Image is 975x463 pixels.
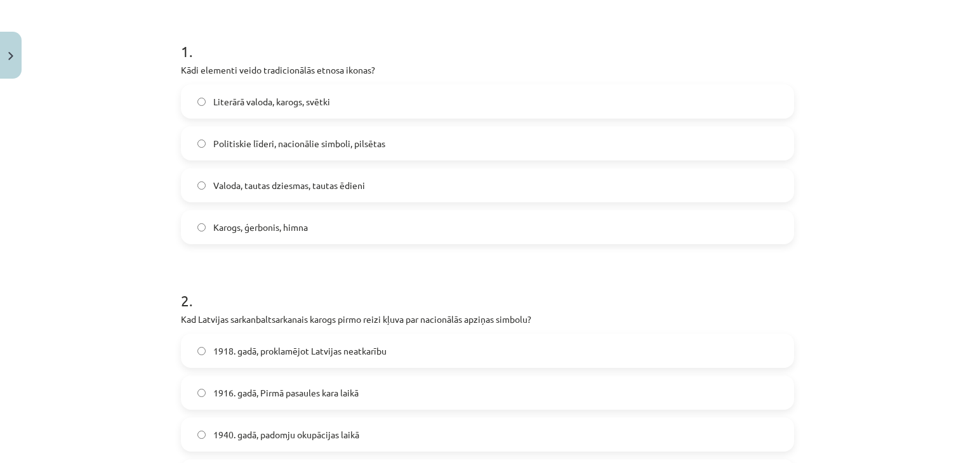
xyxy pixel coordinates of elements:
h1: 1 . [181,20,794,60]
p: Kad Latvijas sarkanbaltsarkanais karogs pirmo reizi kļuva par nacionālās apziņas simbolu? [181,313,794,326]
input: 1916. gadā, Pirmā pasaules kara laikā [197,389,206,397]
span: Valoda, tautas dziesmas, tautas ēdieni [213,179,365,192]
p: Kādi elementi veido tradicionālās etnosa ikonas? [181,63,794,77]
span: 1918. gadā, proklamējot Latvijas neatkarību [213,344,387,358]
span: Karogs, ģerbonis, himna [213,221,308,234]
span: 1916. gadā, Pirmā pasaules kara laikā [213,386,359,400]
input: Karogs, ģerbonis, himna [197,223,206,231]
span: Politiskie līderi, nacionālie simboli, pilsētas [213,137,385,150]
input: 1918. gadā, proklamējot Latvijas neatkarību [197,347,206,355]
input: Valoda, tautas dziesmas, tautas ēdieni [197,181,206,190]
input: Politiskie līderi, nacionālie simboli, pilsētas [197,140,206,148]
input: 1940. gadā, padomju okupācijas laikā [197,431,206,439]
span: 1940. gadā, padomju okupācijas laikā [213,428,359,441]
h1: 2 . [181,270,794,309]
span: Literārā valoda, karogs, svētki [213,95,330,108]
input: Literārā valoda, karogs, svētki [197,98,206,106]
img: icon-close-lesson-0947bae3869378f0d4975bcd49f059093ad1ed9edebbc8119c70593378902aed.svg [8,52,13,60]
